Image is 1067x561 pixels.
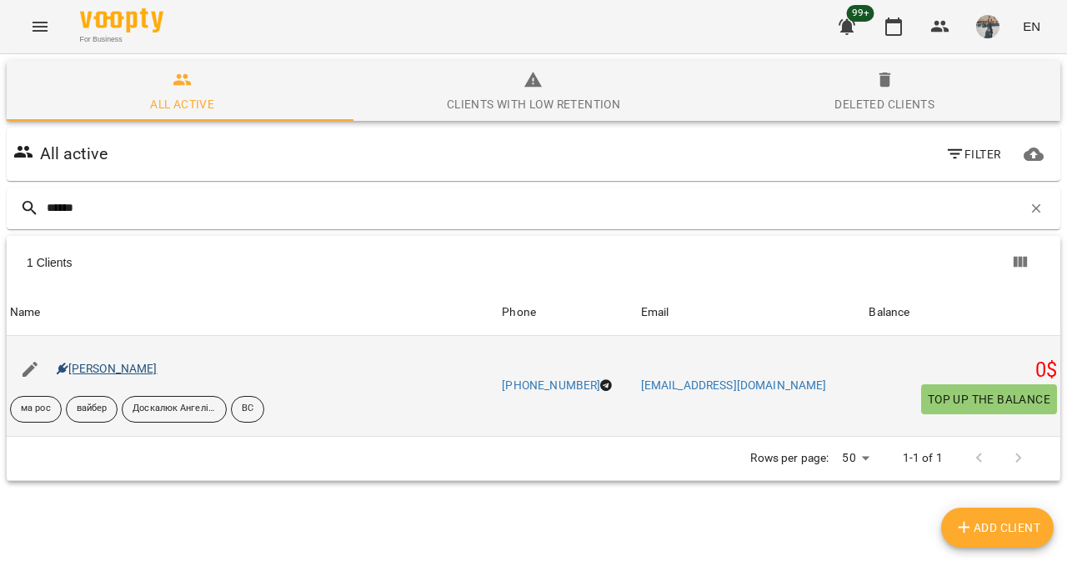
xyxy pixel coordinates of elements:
[502,303,536,323] div: Sort
[1016,11,1047,42] button: EN
[834,94,934,114] div: Deleted clients
[835,446,875,470] div: 50
[903,450,943,467] p: 1-1 of 1
[447,94,620,114] div: Clients with low retention
[77,402,108,416] p: вайбер
[80,34,163,45] span: For Business
[921,384,1057,414] button: Top up the balance
[10,396,62,423] div: ма рос
[941,508,1054,548] button: Add Client
[502,378,600,392] a: [PHONE_NUMBER]
[641,303,669,323] div: Email
[869,358,1057,383] h5: 0 $
[231,396,264,423] div: ВС
[20,7,60,47] button: Menu
[939,139,1008,169] button: Filter
[641,303,669,323] div: Sort
[869,303,1057,323] span: Balance
[7,236,1060,289] div: Table Toolbar
[847,5,874,22] span: 99+
[150,94,214,114] div: All active
[869,303,909,323] div: Sort
[641,378,827,392] a: [EMAIL_ADDRESS][DOMAIN_NAME]
[66,396,118,423] div: вайбер
[57,362,158,375] a: [PERSON_NAME]
[502,303,634,323] span: Phone
[869,303,909,323] div: Balance
[10,303,495,323] span: Name
[10,303,41,323] div: Sort
[641,303,863,323] span: Email
[1000,243,1040,283] button: Columns view
[10,303,41,323] div: Name
[40,141,108,167] h6: All active
[928,389,1050,409] span: Top up the balance
[945,144,1001,164] span: Filter
[502,303,536,323] div: Phone
[80,8,163,33] img: Voopty Logo
[1023,18,1040,35] span: EN
[27,254,536,271] div: 1 Clients
[750,450,829,467] p: Rows per page:
[976,15,999,38] img: 1de154b3173ed78b8959c7a2fc753f2d.jpeg
[21,402,51,416] p: ма рос
[242,402,253,416] p: ВС
[133,402,216,416] p: Доскалюк Ангеліна
[122,396,227,423] div: Доскалюк Ангеліна
[954,518,1041,538] span: Add Client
